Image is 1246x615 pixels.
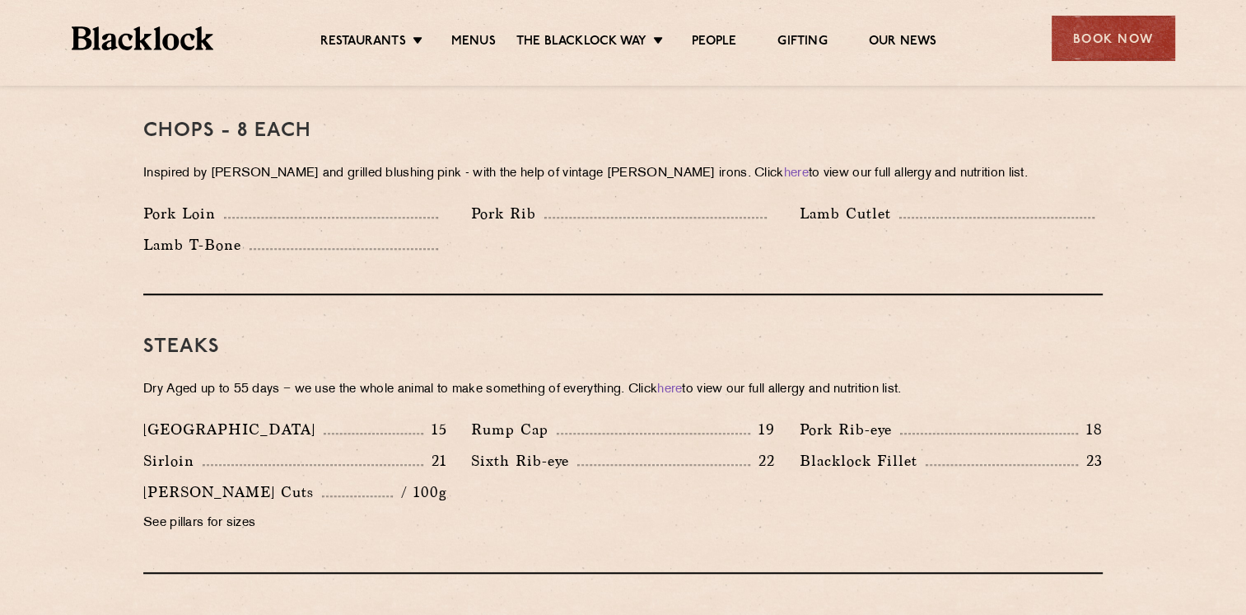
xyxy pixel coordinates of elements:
[777,34,827,52] a: Gifting
[800,418,900,441] p: Pork Rib-eye
[471,418,557,441] p: Rump Cap
[750,450,775,472] p: 22
[423,450,447,472] p: 21
[1052,16,1175,61] div: Book Now
[320,34,406,52] a: Restaurants
[143,120,1103,142] h3: Chops - 8 each
[750,419,775,440] p: 19
[516,34,646,52] a: The Blacklock Way
[800,202,899,225] p: Lamb Cutlet
[692,34,736,52] a: People
[869,34,937,52] a: Our News
[143,202,224,225] p: Pork Loin
[143,449,203,472] p: Sirloin
[471,202,544,225] p: Pork Rib
[143,378,1103,401] p: Dry Aged up to 55 days − we use the whole animal to make something of everything. Click to view o...
[72,26,214,50] img: BL_Textured_Logo-footer-cropped.svg
[1078,450,1103,472] p: 23
[143,418,324,441] p: [GEOGRAPHIC_DATA]
[143,162,1103,185] p: Inspired by [PERSON_NAME] and grilled blushing pink - with the help of vintage [PERSON_NAME] iron...
[143,233,250,256] p: Lamb T-Bone
[1078,419,1103,440] p: 18
[423,419,447,440] p: 15
[143,512,446,535] p: See pillars for sizes
[451,34,496,52] a: Menus
[393,481,446,503] p: / 100g
[471,449,577,472] p: Sixth Rib-eye
[800,449,926,472] p: Blacklock Fillet
[657,383,682,396] a: here
[143,481,322,504] p: [PERSON_NAME] Cuts
[784,167,809,180] a: here
[143,336,1103,358] h3: Steaks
